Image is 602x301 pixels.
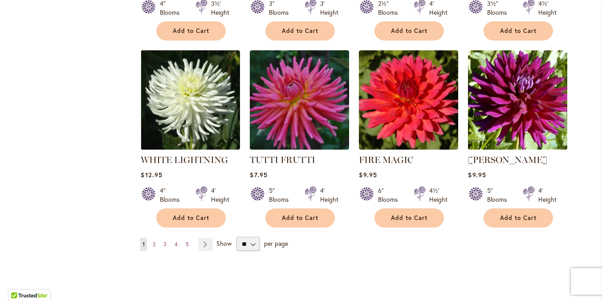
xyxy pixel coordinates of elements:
span: Show [216,239,232,248]
div: 4½' Height [429,186,447,204]
span: Add to Cart [391,27,427,35]
div: 5" Blooms [487,186,512,204]
a: 5 [183,238,191,251]
button: Add to Cart [374,21,444,41]
span: $7.95 [250,171,267,179]
a: TUTTI FRUTTI [250,155,315,165]
a: FIRE MAGIC [359,155,413,165]
span: 1 [142,241,145,248]
a: WHITE LIGHTNING [141,143,240,151]
span: per page [264,239,288,248]
div: 4' Height [320,186,338,204]
div: 5" Blooms [269,186,294,204]
span: $9.95 [359,171,377,179]
span: 2 [153,241,155,248]
button: Add to Cart [156,21,226,41]
img: FIRE MAGIC [359,50,458,150]
span: Add to Cart [500,214,537,222]
span: Add to Cart [500,27,537,35]
span: $12.95 [141,171,162,179]
button: Add to Cart [484,21,553,41]
span: $9.95 [468,171,486,179]
span: 3 [163,241,167,248]
span: 4 [175,241,178,248]
a: 2 [150,238,158,251]
button: Add to Cart [265,21,335,41]
button: Add to Cart [156,208,226,228]
img: TUTTI FRUTTI [250,50,349,150]
span: Add to Cart [282,27,318,35]
span: Add to Cart [173,214,209,222]
iframe: Launch Accessibility Center [7,269,32,294]
button: Add to Cart [265,208,335,228]
a: 4 [172,238,180,251]
a: TUTTI FRUTTI [250,143,349,151]
button: Add to Cart [374,208,444,228]
a: WHITE LIGHTNING [141,155,228,165]
a: FIRE MAGIC [359,143,458,151]
span: 5 [186,241,189,248]
a: [PERSON_NAME] [468,155,547,165]
button: Add to Cart [484,208,553,228]
div: 6" Blooms [378,186,403,204]
span: Add to Cart [282,214,318,222]
span: Add to Cart [391,214,427,222]
img: NADINE JESSIE [468,50,567,150]
div: 4" Blooms [160,186,185,204]
a: 3 [161,238,169,251]
img: WHITE LIGHTNING [141,50,240,150]
div: 4' Height [538,186,557,204]
a: NADINE JESSIE [468,143,567,151]
div: 4' Height [211,186,229,204]
span: Add to Cart [173,27,209,35]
